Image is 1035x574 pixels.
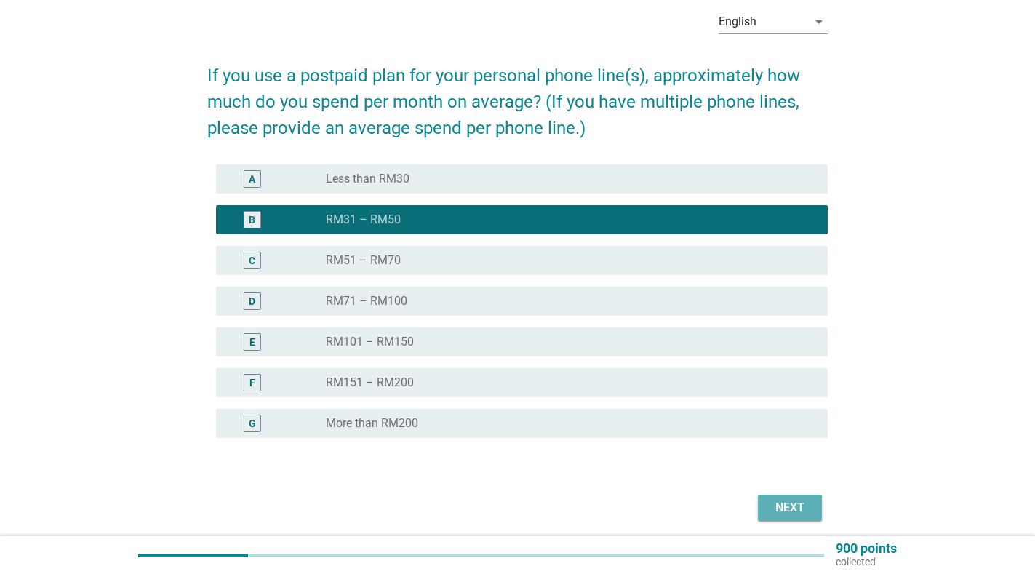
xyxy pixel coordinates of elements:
div: D [249,294,255,309]
label: More than RM200 [326,416,418,431]
p: 900 points [836,542,897,555]
h2: If you use a postpaid plan for your personal phone line(s), approximately how much do you spend p... [207,48,828,141]
p: collected [836,555,897,568]
label: Less than RM30 [326,172,409,186]
div: E [249,335,255,350]
label: RM51 – RM70 [326,253,401,268]
div: Next [770,499,810,517]
label: RM151 – RM200 [326,375,414,390]
div: C [249,253,255,268]
label: RM31 – RM50 [326,212,401,227]
div: English [719,15,756,28]
div: F [249,375,255,391]
div: G [249,416,256,431]
div: B [249,212,255,228]
i: arrow_drop_down [810,13,828,31]
label: RM101 – RM150 [326,335,414,349]
button: Next [758,495,822,521]
div: A [249,172,255,187]
label: RM71 – RM100 [326,294,407,308]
